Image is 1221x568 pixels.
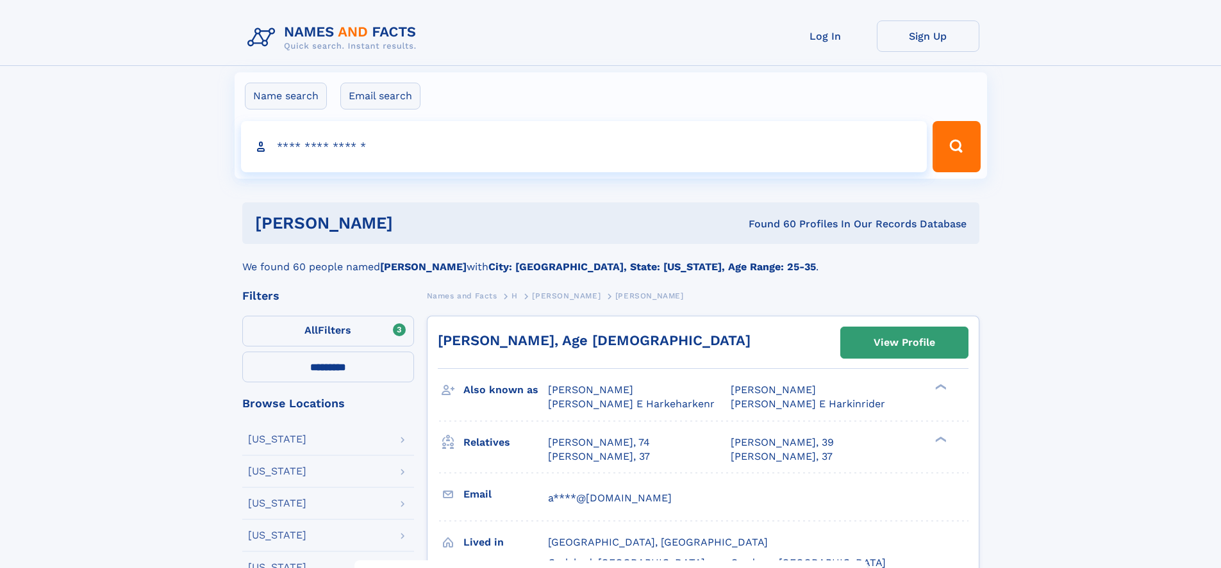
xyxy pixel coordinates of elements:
a: Log In [774,20,877,52]
a: H [511,288,518,304]
div: [US_STATE] [248,530,306,540]
a: Sign Up [877,20,979,52]
img: Logo Names and Facts [242,20,427,55]
input: search input [241,121,927,172]
a: [PERSON_NAME], 37 [731,450,833,464]
h3: Relatives [463,432,548,453]
b: [PERSON_NAME] [380,261,467,273]
b: City: [GEOGRAPHIC_DATA], State: [US_STATE], Age Range: 25-35 [488,261,816,273]
span: [PERSON_NAME] [731,384,816,396]
a: View Profile [841,327,968,358]
div: Filters [242,290,414,302]
div: We found 60 people named with . [242,244,979,275]
span: H [511,291,518,300]
div: [US_STATE] [248,466,306,476]
label: Name search [245,83,327,110]
div: Found 60 Profiles In Our Records Database [570,217,967,231]
div: View Profile [874,328,935,357]
label: Filters [242,316,414,346]
a: [PERSON_NAME], 74 [548,435,650,450]
a: [PERSON_NAME], 37 [548,450,650,464]
label: Email search [340,83,420,110]
h3: Email [463,483,548,505]
div: Browse Locations [242,398,414,409]
span: [PERSON_NAME] E Harkeharkenr [548,398,715,410]
div: ❯ [932,383,947,391]
a: Names and Facts [427,288,497,304]
a: [PERSON_NAME], 39 [731,435,834,450]
h3: Lived in [463,531,548,553]
button: Search Button [933,121,980,172]
a: [PERSON_NAME] [532,288,601,304]
span: [PERSON_NAME] [548,384,633,396]
div: ❯ [932,435,947,443]
span: [PERSON_NAME] [532,291,601,300]
a: [PERSON_NAME], Age [DEMOGRAPHIC_DATA] [438,332,751,348]
div: [US_STATE] [248,498,306,508]
h3: Also known as [463,379,548,401]
span: [PERSON_NAME] E Harkinrider [731,398,885,410]
span: All [304,324,318,336]
h1: [PERSON_NAME] [255,215,571,231]
span: [PERSON_NAME] [615,291,684,300]
span: [GEOGRAPHIC_DATA], [GEOGRAPHIC_DATA] [548,536,768,548]
div: [US_STATE] [248,434,306,444]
